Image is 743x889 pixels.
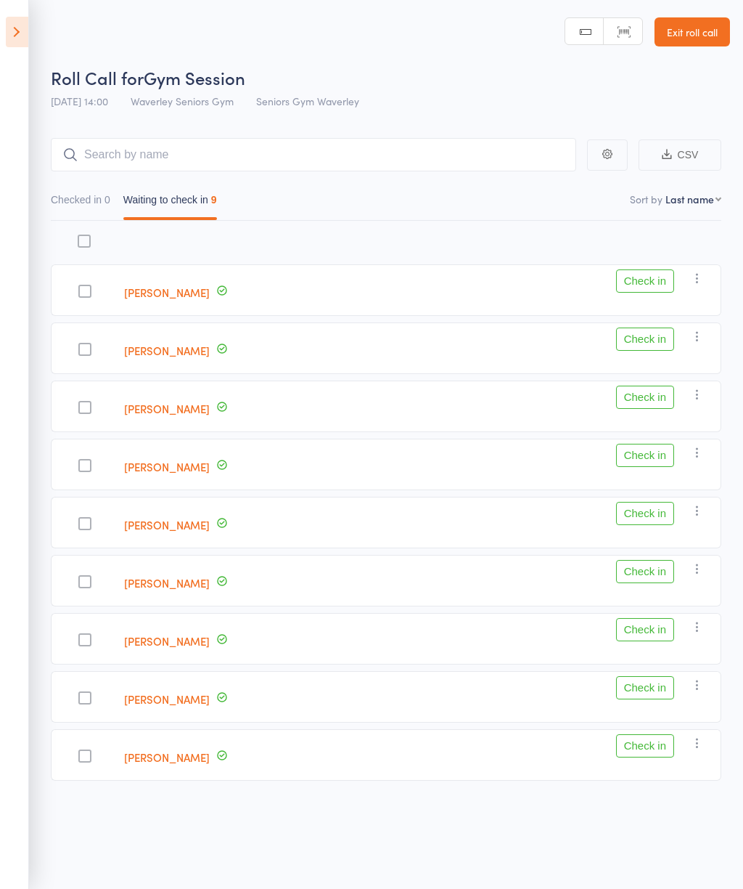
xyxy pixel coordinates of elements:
[211,194,217,206] div: 9
[616,386,674,409] button: Check in
[51,187,110,220] button: Checked in0
[144,65,245,89] span: Gym Session
[51,94,108,108] span: [DATE] 14:00
[616,560,674,583] button: Check in
[124,691,210,707] a: [PERSON_NAME]
[616,676,674,699] button: Check in
[616,269,674,293] button: Check in
[665,192,714,206] div: Last name
[51,138,576,171] input: Search by name
[104,194,110,206] div: 0
[654,17,730,46] a: Exit roll call
[124,633,210,649] a: [PERSON_NAME]
[124,459,210,474] a: [PERSON_NAME]
[616,328,674,351] button: Check in
[616,444,674,467] button: Check in
[131,94,234,108] span: Waverley Seniors Gym
[124,343,210,358] a: [PERSON_NAME]
[51,65,144,89] span: Roll Call for
[123,187,217,220] button: Waiting to check in9
[639,139,721,171] button: CSV
[616,734,674,758] button: Check in
[630,192,662,206] label: Sort by
[616,502,674,525] button: Check in
[124,750,210,765] a: [PERSON_NAME]
[124,517,210,532] a: [PERSON_NAME]
[124,401,210,416] a: [PERSON_NAME]
[616,618,674,641] button: Check in
[124,575,210,590] a: [PERSON_NAME]
[256,94,359,108] span: Seniors Gym Waverley
[124,285,210,300] a: [PERSON_NAME]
